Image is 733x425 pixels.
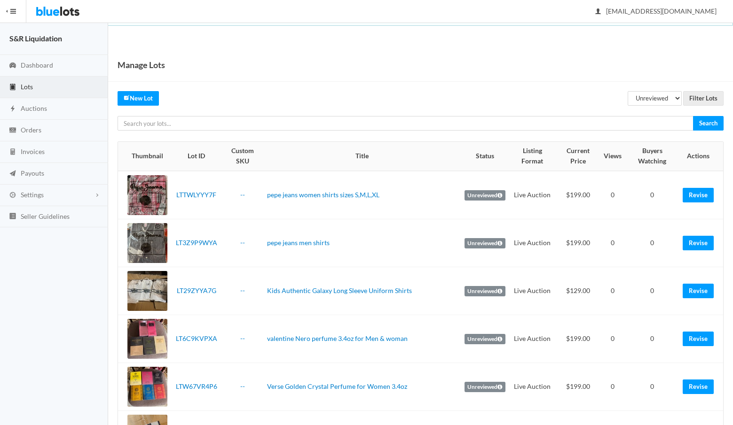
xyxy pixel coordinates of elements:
strong: S&R Liquidation [9,34,62,43]
td: $199.00 [556,363,600,411]
ion-icon: speedometer [8,62,17,70]
input: Search [693,116,724,131]
ion-icon: clipboard [8,83,17,92]
th: Status [461,142,509,171]
td: 0 [625,171,679,219]
span: Seller Guidelines [21,212,70,220]
th: Lot ID [171,142,221,171]
a: Revise [683,188,714,202]
a: pepe jeans men shirts [267,239,330,247]
td: $129.00 [556,267,600,315]
td: $199.00 [556,219,600,267]
ion-icon: paper plane [8,170,17,178]
td: Live Auction [509,363,556,411]
span: Settings [21,191,44,199]
a: -- [240,334,245,342]
span: [EMAIL_ADDRESS][DOMAIN_NAME] [596,7,717,15]
td: $199.00 [556,315,600,363]
span: Orders [21,126,41,134]
ion-icon: list box [8,212,17,221]
td: 0 [625,267,679,315]
ion-icon: calculator [8,148,17,157]
th: Thumbnail [118,142,171,171]
ion-icon: cash [8,126,17,135]
td: 0 [600,363,625,411]
td: 0 [625,363,679,411]
td: Live Auction [509,219,556,267]
a: Revise [683,236,714,250]
a: -- [240,239,245,247]
a: LT29ZYYA7G [177,286,216,294]
label: Unreviewed [465,334,505,344]
a: Verse Golden Crystal Perfume for Women 3.4oz [267,382,407,390]
th: Custom SKU [221,142,263,171]
th: Title [263,142,461,171]
h1: Manage Lots [118,58,165,72]
label: Unreviewed [465,382,505,392]
a: valentine Nero perfume 3.4oz for Men & woman [267,334,408,342]
td: 0 [600,315,625,363]
a: Revise [683,332,714,346]
label: Unreviewed [465,286,505,296]
th: Buyers Watching [625,142,679,171]
th: Listing Format [509,142,556,171]
a: LTW67VR4P6 [176,382,217,390]
a: Kids Authentic Galaxy Long Sleeve Uniform Shirts [267,286,412,294]
a: Revise [683,284,714,298]
td: 0 [600,267,625,315]
ion-icon: create [124,94,130,100]
a: createNew Lot [118,91,159,106]
td: $199.00 [556,171,600,219]
span: Auctions [21,104,47,112]
td: 0 [625,315,679,363]
th: Views [600,142,625,171]
a: pepe jeans women shirts sizes S,M,L,XL [267,191,379,199]
label: Unreviewed [465,190,505,201]
span: Lots [21,83,33,91]
td: 0 [600,171,625,219]
a: -- [240,382,245,390]
a: -- [240,191,245,199]
td: 0 [625,219,679,267]
input: Search your lots... [118,116,694,131]
span: Dashboard [21,61,53,69]
td: Live Auction [509,267,556,315]
th: Actions [679,142,723,171]
label: Unreviewed [465,238,505,248]
th: Current Price [556,142,600,171]
td: 0 [600,219,625,267]
ion-icon: flash [8,105,17,114]
span: Payouts [21,169,44,177]
a: LT6C9KVPXA [176,334,217,342]
td: Live Auction [509,171,556,219]
a: LTTWLYYY7F [176,191,216,199]
a: LT3Z9P9WYA [176,239,217,247]
input: Filter Lots [683,91,724,106]
ion-icon: person [593,8,603,16]
a: -- [240,286,245,294]
a: Revise [683,379,714,394]
span: Invoices [21,147,45,155]
td: Live Auction [509,315,556,363]
ion-icon: cog [8,191,17,200]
